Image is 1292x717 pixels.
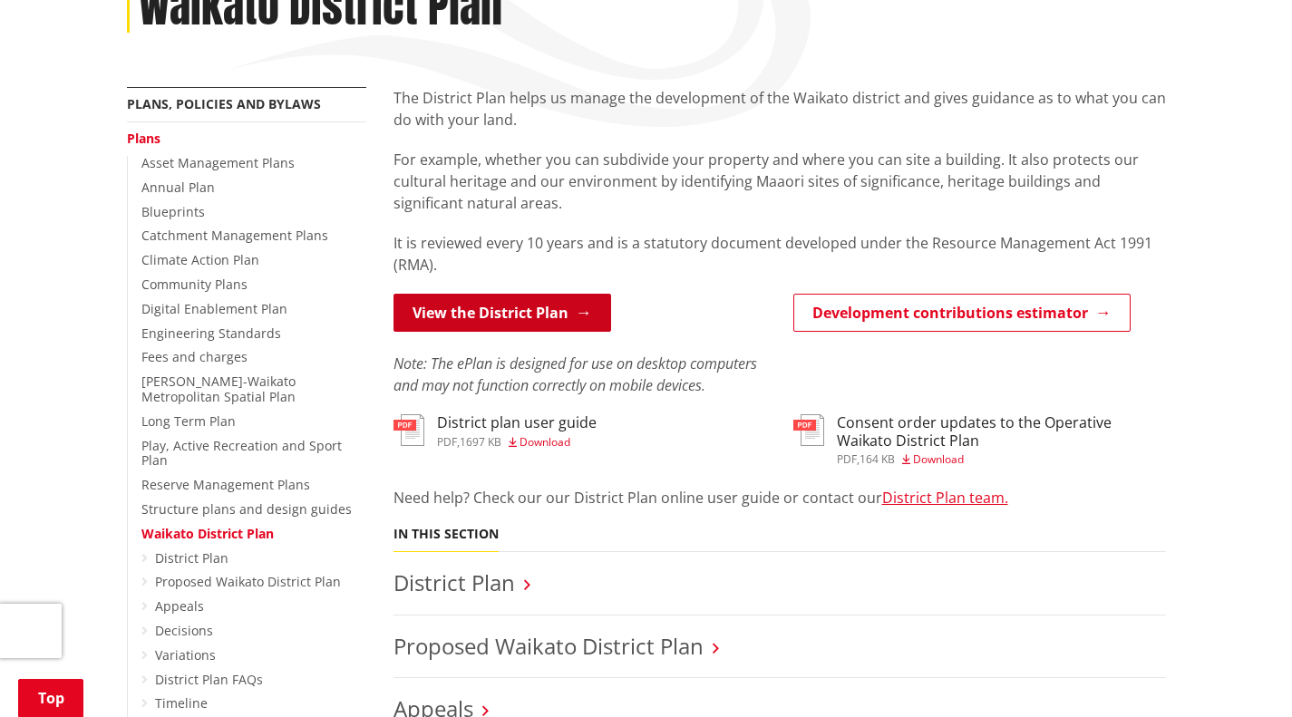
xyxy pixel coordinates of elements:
a: District Plan FAQs [155,671,263,688]
a: Proposed Waikato District Plan [155,573,341,590]
a: Climate Action Plan [141,251,259,268]
iframe: Messenger Launcher [1209,641,1274,706]
a: Timeline [155,694,208,712]
p: Need help? Check our our District Plan online user guide or contact our [393,487,1166,509]
a: Asset Management Plans [141,154,295,171]
a: Consent order updates to the Operative Waikato District Plan pdf,164 KB Download [793,414,1166,464]
a: Blueprints [141,203,205,220]
a: District plan user guide pdf,1697 KB Download [393,414,597,447]
img: document-pdf.svg [793,414,824,446]
em: Note: The ePlan is designed for use on desktop computers and may not function correctly on mobile... [393,354,757,395]
a: Variations [155,646,216,664]
h3: District plan user guide [437,414,597,431]
a: Decisions [155,622,213,639]
a: Appeals [155,597,204,615]
a: Play, Active Recreation and Sport Plan [141,437,342,470]
a: Reserve Management Plans [141,476,310,493]
a: Digital Enablement Plan [141,300,287,317]
a: View the District Plan [393,294,611,332]
span: pdf [837,451,857,467]
a: Catchment Management Plans [141,227,328,244]
a: Fees and charges [141,348,248,365]
a: Plans, policies and bylaws [127,95,321,112]
a: Top [18,679,83,717]
p: It is reviewed every 10 years and is a statutory document developed under the Resource Management... [393,232,1166,276]
span: pdf [437,434,457,450]
a: District Plan [393,567,515,597]
h3: Consent order updates to the Operative Waikato District Plan [837,414,1166,449]
a: Proposed Waikato District Plan [393,631,704,661]
span: Download [520,434,570,450]
a: Community Plans [141,276,248,293]
a: Annual Plan [141,179,215,196]
span: 1697 KB [460,434,501,450]
a: Plans [127,130,160,147]
a: District Plan [155,549,228,567]
a: Waikato District Plan [141,525,274,542]
div: , [837,454,1166,465]
a: Structure plans and design guides [141,500,352,518]
a: Development contributions estimator [793,294,1131,332]
div: , [437,437,597,448]
span: Download [913,451,964,467]
a: [PERSON_NAME]-Waikato Metropolitan Spatial Plan [141,373,296,405]
p: The District Plan helps us manage the development of the Waikato district and gives guidance as t... [393,87,1166,131]
a: Engineering Standards [141,325,281,342]
a: Long Term Plan [141,412,236,430]
img: document-pdf.svg [393,414,424,446]
h5: In this section [393,527,499,542]
a: District Plan team. [882,488,1008,508]
p: For example, whether you can subdivide your property and where you can site a building. It also p... [393,149,1166,214]
span: 164 KB [860,451,895,467]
